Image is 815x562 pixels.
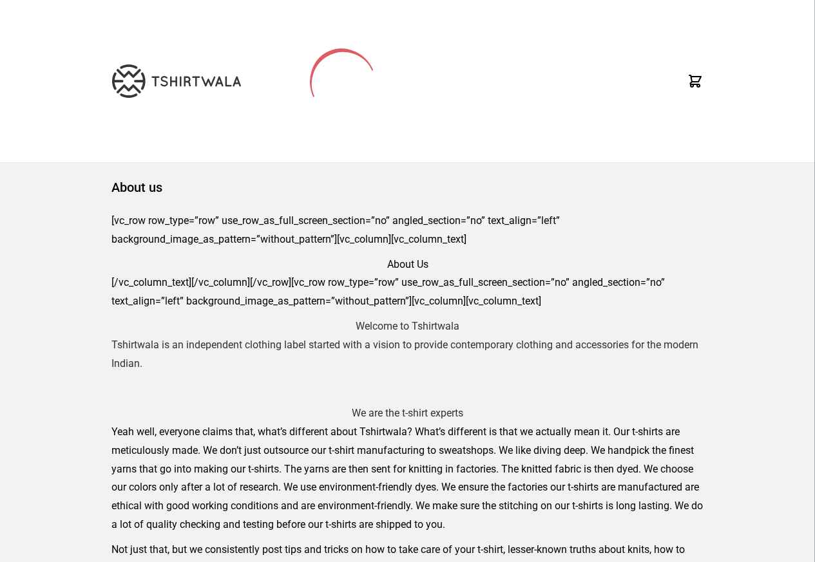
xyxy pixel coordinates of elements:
h3: Welcome to Tshirtwala [111,317,704,336]
img: TW-LOGO-400-104.png [112,64,241,98]
p: [vc_row row_type=”row” use_row_as_full_screen_section=”no” angled_section=”no” text_align=”left” ... [111,212,704,249]
p: Yeah well, everyone claims that, what’s different about Tshirtwala? What’s different is that we a... [111,423,704,534]
h3: We are the t-shirt experts [111,404,704,423]
span: Tshirtwala is an independent clothing label started with a vision to provide contemporary clothin... [111,339,698,370]
h1: About Us [111,256,704,274]
h1: About us [111,178,704,196]
p: [/vc_column_text][/vc_column][/vc_row][vc_row row_type=”row” use_row_as_full_screen_section=”no” ... [111,274,704,311]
